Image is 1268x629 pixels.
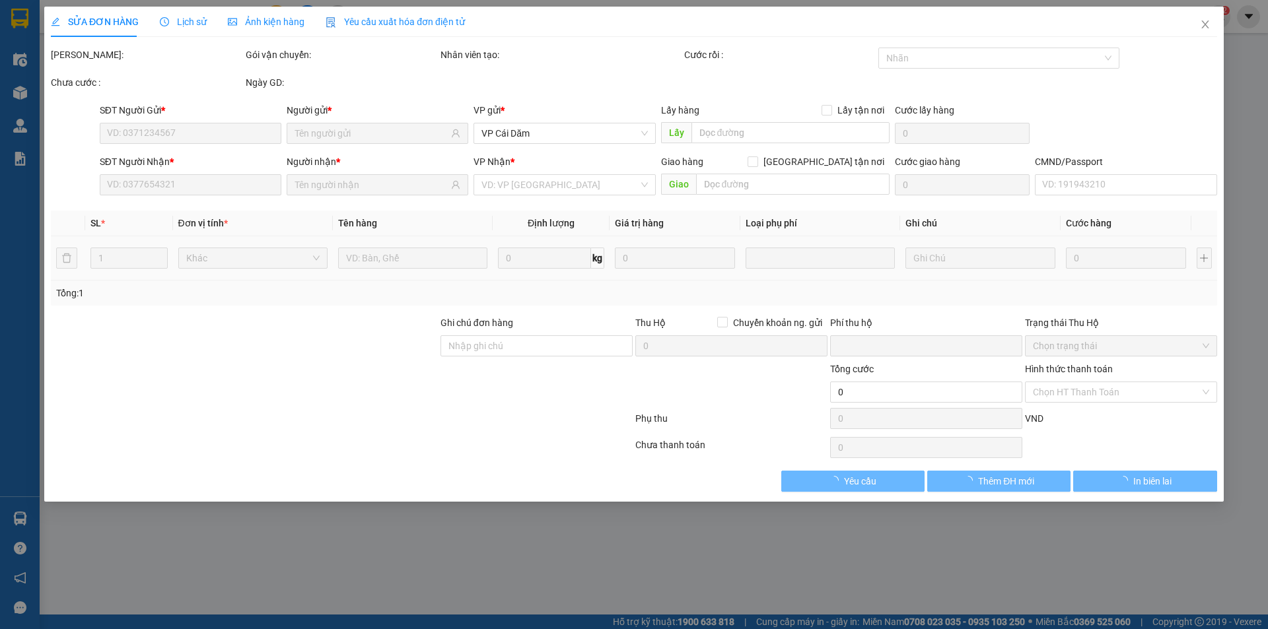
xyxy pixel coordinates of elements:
input: Tên người gửi [295,126,448,141]
input: Ghi chú đơn hàng [440,335,633,356]
input: Tên người nhận [295,178,448,192]
span: Giá trị hàng [615,218,664,228]
span: Tổng cước [830,364,874,374]
button: Thêm ĐH mới [927,471,1071,492]
div: Người nhận [287,154,468,169]
button: Close [1187,7,1224,44]
div: SĐT Người Nhận [100,154,281,169]
span: Yêu cầu xuất hóa đơn điện tử [326,17,465,27]
span: SL [91,218,102,228]
div: Gói vận chuyển: [246,48,438,62]
input: Dọc đường [696,174,890,195]
span: Thêm ĐH mới [978,474,1034,488]
div: Phí thu hộ [830,315,1022,335]
span: edit [51,17,60,26]
span: [GEOGRAPHIC_DATA] tận nơi [758,154,890,169]
span: user [452,129,461,138]
label: Hình thức thanh toán [1025,364,1113,374]
div: Người gửi [287,103,468,117]
div: Chưa thanh toán [634,438,829,461]
span: Khác [186,248,320,268]
label: Ghi chú đơn hàng [440,317,513,328]
span: VND [1025,413,1043,424]
span: Lịch sử [160,17,207,27]
div: VP gửi [474,103,656,117]
span: close [1200,19,1211,30]
span: VP Nhận [474,156,511,167]
span: Định lượng [528,218,575,228]
div: Nhân viên tạo: [440,48,682,62]
span: In biên lai [1133,474,1172,488]
input: Ghi Chú [906,248,1055,269]
div: Trạng thái Thu Hộ [1025,315,1217,330]
input: Dọc đường [691,122,890,143]
span: VP Cái Dăm [482,123,648,143]
div: Ngày GD: [246,75,438,90]
span: Chọn trạng thái [1033,336,1209,356]
div: SĐT Người Gửi [100,103,281,117]
span: picture [228,17,237,26]
input: Cước giao hàng [895,174,1030,195]
span: Chuyển khoản ng. gửi [728,315,828,330]
span: SỬA ĐƠN HÀNG [51,17,139,27]
span: loading [1119,476,1133,485]
input: Cước lấy hàng [895,123,1030,144]
span: Lấy [661,122,691,143]
span: Yêu cầu [844,474,876,488]
span: Tên hàng [338,218,377,228]
th: Loại phụ phí [740,211,900,236]
button: In biên lai [1074,471,1217,492]
span: Giao [661,174,696,195]
input: 0 [615,248,735,269]
img: icon [326,17,336,28]
div: CMND/Passport [1035,154,1216,169]
div: Tổng: 1 [56,286,489,300]
button: plus [1197,248,1211,269]
span: Giao hàng [661,156,703,167]
span: clock-circle [160,17,169,26]
span: Cước hàng [1066,218,1111,228]
span: Ảnh kiện hàng [228,17,304,27]
span: kg [591,248,604,269]
input: VD: Bàn, Ghế [338,248,487,269]
label: Cước giao hàng [895,156,960,167]
span: Lấy hàng [661,105,699,116]
div: Cước rồi : [684,48,876,62]
span: Lấy tận nơi [832,103,890,117]
label: Cước lấy hàng [895,105,954,116]
span: Thu Hộ [635,317,666,328]
div: Chưa cước : [51,75,243,90]
div: Phụ thu [634,411,829,434]
button: delete [56,248,77,269]
th: Ghi chú [901,211,1061,236]
span: loading [964,476,978,485]
input: 0 [1066,248,1186,269]
span: loading [829,476,844,485]
div: [PERSON_NAME]: [51,48,243,62]
span: Đơn vị tính [178,218,228,228]
span: user [452,180,461,189]
button: Yêu cầu [781,471,925,492]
